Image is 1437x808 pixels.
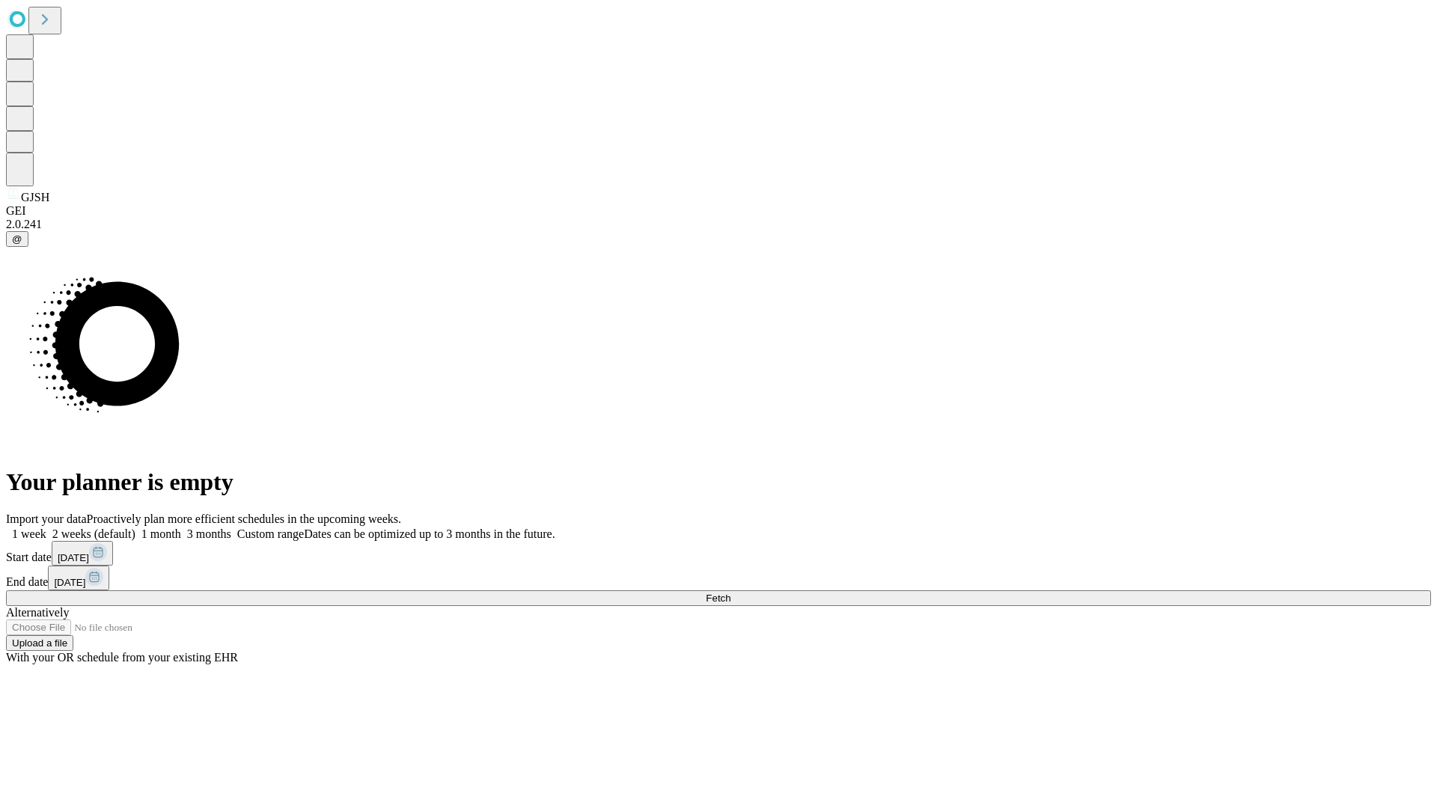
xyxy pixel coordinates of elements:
div: End date [6,566,1431,590]
span: 1 month [141,527,181,540]
div: GEI [6,204,1431,218]
span: Proactively plan more efficient schedules in the upcoming weeks. [87,512,401,525]
button: Upload a file [6,635,73,651]
button: Fetch [6,590,1431,606]
span: [DATE] [58,552,89,563]
span: 3 months [187,527,231,540]
button: @ [6,231,28,247]
span: @ [12,233,22,245]
span: GJSH [21,191,49,203]
button: [DATE] [52,541,113,566]
span: Alternatively [6,606,69,619]
span: Custom range [237,527,304,540]
span: Import your data [6,512,87,525]
span: 2 weeks (default) [52,527,135,540]
span: With your OR schedule from your existing EHR [6,651,238,664]
h1: Your planner is empty [6,468,1431,496]
span: Dates can be optimized up to 3 months in the future. [304,527,555,540]
button: [DATE] [48,566,109,590]
span: Fetch [706,593,730,604]
div: 2.0.241 [6,218,1431,231]
span: [DATE] [54,577,85,588]
div: Start date [6,541,1431,566]
span: 1 week [12,527,46,540]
